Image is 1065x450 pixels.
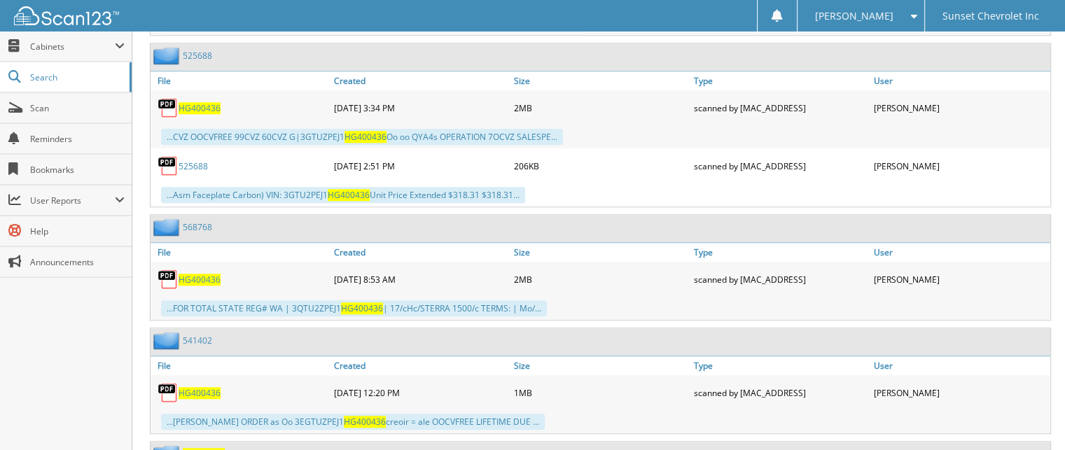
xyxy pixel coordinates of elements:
[179,102,221,114] a: HG400436
[153,218,183,236] img: folder2.png
[510,356,690,375] a: Size
[30,133,125,145] span: Reminders
[183,50,212,62] a: 525688
[153,47,183,64] img: folder2.png
[179,160,208,172] a: 525688
[870,379,1050,407] div: [PERSON_NAME]
[341,302,383,314] span: HG400436
[151,356,330,375] a: File
[158,269,179,290] img: PDF.png
[510,243,690,262] a: Size
[30,256,125,268] span: Announcements
[179,274,221,286] a: HG400436
[510,71,690,90] a: Size
[510,379,690,407] div: 1MB
[328,189,370,201] span: HG400436
[158,382,179,403] img: PDF.png
[330,94,510,122] div: [DATE] 3:34 PM
[151,71,330,90] a: File
[870,152,1050,180] div: [PERSON_NAME]
[690,265,870,293] div: scanned by [MAC_ADDRESS]
[30,195,115,206] span: User Reports
[158,155,179,176] img: PDF.png
[870,265,1050,293] div: [PERSON_NAME]
[690,71,870,90] a: Type
[30,164,125,176] span: Bookmarks
[151,243,330,262] a: File
[942,12,1039,20] span: Sunset Chevrolet Inc
[690,243,870,262] a: Type
[815,12,893,20] span: [PERSON_NAME]
[690,379,870,407] div: scanned by [MAC_ADDRESS]
[183,221,212,233] a: 568768
[14,6,119,25] img: scan123-logo-white.svg
[30,102,125,114] span: Scan
[344,131,387,143] span: HG400436
[30,225,125,237] span: Help
[161,129,563,145] div: ...CVZ OOCVFREE 99CVZ 60CVZ G|3GTUZPEJ1 Oo oo QYA4s OPERATION 7OCVZ SALESPE...
[330,152,510,180] div: [DATE] 2:51 PM
[161,300,547,316] div: ...FOR TOTAL STATE REG# WA | 3QTU2ZPEJ1 | 17/cHc/STERRA 1500/c TERMS: | Mo/...
[330,356,510,375] a: Created
[330,379,510,407] div: [DATE] 12:20 PM
[183,335,212,346] a: 541402
[330,71,510,90] a: Created
[870,94,1050,122] div: [PERSON_NAME]
[870,356,1050,375] a: User
[690,94,870,122] div: scanned by [MAC_ADDRESS]
[690,152,870,180] div: scanned by [MAC_ADDRESS]
[995,383,1065,450] iframe: Chat Widget
[179,387,221,399] a: HG400436
[510,265,690,293] div: 2MB
[330,243,510,262] a: Created
[30,71,123,83] span: Search
[161,414,545,430] div: ...[PERSON_NAME] ORDER as Oo 3EGTUZPEJ1 creoir = ale OOCVFREE LIFETIME DUE ...
[510,94,690,122] div: 2MB
[870,71,1050,90] a: User
[153,332,183,349] img: folder2.png
[870,243,1050,262] a: User
[510,152,690,180] div: 206KB
[161,187,525,203] div: ...Asm Faceplate Carbon) VIN: 3GTU2PEJ1 Unit Price Extended $318.31 $318.31...
[344,416,386,428] span: HG400436
[330,265,510,293] div: [DATE] 8:53 AM
[30,41,115,52] span: Cabinets
[690,356,870,375] a: Type
[158,97,179,118] img: PDF.png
